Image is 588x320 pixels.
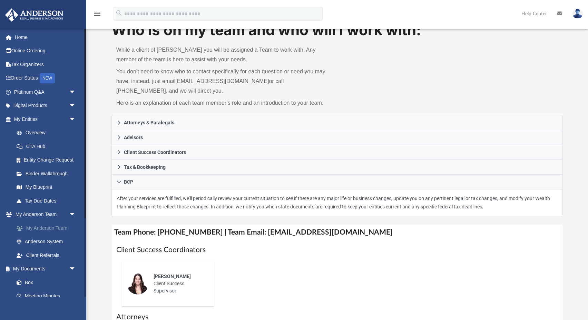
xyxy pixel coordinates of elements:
a: Entity Change Request [10,153,86,167]
a: Client Success Coordinators [111,145,563,160]
a: Home [5,30,86,44]
a: [EMAIL_ADDRESS][DOMAIN_NAME] [175,78,269,84]
i: search [115,9,123,17]
a: menu [93,13,101,18]
a: Tax Organizers [5,58,86,71]
div: BCP [111,189,563,216]
a: My Blueprint [10,180,83,194]
h4: Team Phone: [PHONE_NUMBER] | Team Email: [EMAIL_ADDRESS][DOMAIN_NAME] [111,225,563,240]
span: [PERSON_NAME] [154,273,191,279]
span: arrow_drop_down [69,99,83,113]
a: My Documentsarrow_drop_down [5,262,83,276]
a: Platinum Q&Aarrow_drop_down [5,85,86,99]
a: Advisors [111,130,563,145]
a: Binder Walkthrough [10,167,86,180]
a: My Anderson Team [10,221,86,235]
span: arrow_drop_down [69,112,83,126]
span: Tax & Bookkeeping [124,165,166,169]
a: My Anderson Teamarrow_drop_down [5,208,86,221]
span: arrow_drop_down [69,208,83,222]
span: BCP [124,179,133,184]
span: arrow_drop_down [69,262,83,276]
a: Tax Due Dates [10,194,86,208]
p: While a client of [PERSON_NAME] you will be assigned a Team to work with. Any member of the team ... [116,45,332,64]
a: Attorneys & Paralegals [111,115,563,130]
h1: Who is on my team and who will I work with: [111,20,563,40]
a: Order StatusNEW [5,71,86,85]
p: After your services are fulfilled, we’ll periodically review your current situation to see if the... [117,194,558,211]
a: Anderson System [10,235,86,249]
span: Advisors [124,135,143,140]
span: arrow_drop_down [69,85,83,99]
img: thumbnail [127,272,149,295]
img: User Pic [572,9,583,19]
a: My Entitiesarrow_drop_down [5,112,86,126]
a: Meeting Minutes [10,289,83,303]
img: Anderson Advisors Platinum Portal [3,8,66,22]
div: NEW [40,73,55,83]
a: BCP [111,175,563,189]
a: Digital Productsarrow_drop_down [5,99,86,113]
a: Online Ordering [5,44,86,58]
a: Tax & Bookkeeping [111,160,563,175]
p: Here is an explanation of each team member’s role and an introduction to your team. [116,98,332,108]
span: Client Success Coordinators [124,150,186,155]
div: Client Success Supervisor [149,268,209,299]
a: CTA Hub [10,140,86,153]
a: Overview [10,126,86,140]
a: Box [10,276,79,289]
i: menu [93,10,101,18]
span: Attorneys & Paralegals [124,120,174,125]
a: Client Referrals [10,248,86,262]
p: You don’t need to know who to contact specifically for each question or need you may have; instea... [116,67,332,96]
h1: Client Success Coordinators [116,245,558,255]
